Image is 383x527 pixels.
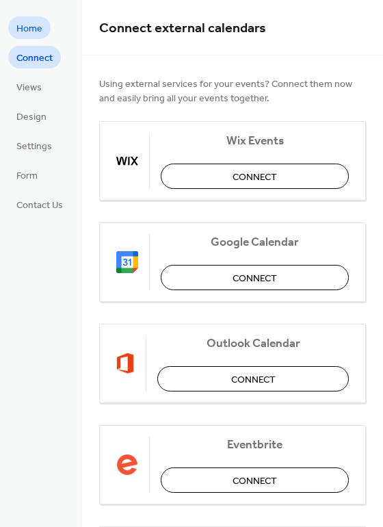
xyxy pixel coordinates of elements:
[231,373,276,387] span: Connect
[16,22,42,36] span: Home
[233,170,277,185] span: Connect
[161,164,349,189] button: Connect
[116,352,135,374] img: outlook
[99,15,266,42] span: Connect external calendars
[161,235,349,250] span: Google Calendar
[8,75,50,98] a: Views
[8,46,61,68] a: Connect
[161,265,349,290] button: Connect
[116,251,138,273] img: google
[116,454,138,476] img: eventbrite
[8,16,51,39] a: Home
[8,105,55,127] a: Design
[233,272,277,286] span: Connect
[16,51,53,66] span: Connect
[16,110,47,125] span: Design
[8,193,71,216] a: Contact Us
[16,169,38,183] span: Form
[116,150,138,172] img: wix
[99,77,366,106] span: Using external services for your events? Connect them now and easily bring all your events together.
[8,164,46,186] a: Form
[157,337,349,351] span: Outlook Calendar
[233,474,277,489] span: Connect
[16,140,52,154] span: Settings
[8,134,60,157] a: Settings
[161,134,349,149] span: Wix Events
[161,438,349,452] span: Eventbrite
[161,467,349,493] button: Connect
[16,198,63,213] span: Contact Us
[157,366,349,391] button: Connect
[16,81,42,95] span: Views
